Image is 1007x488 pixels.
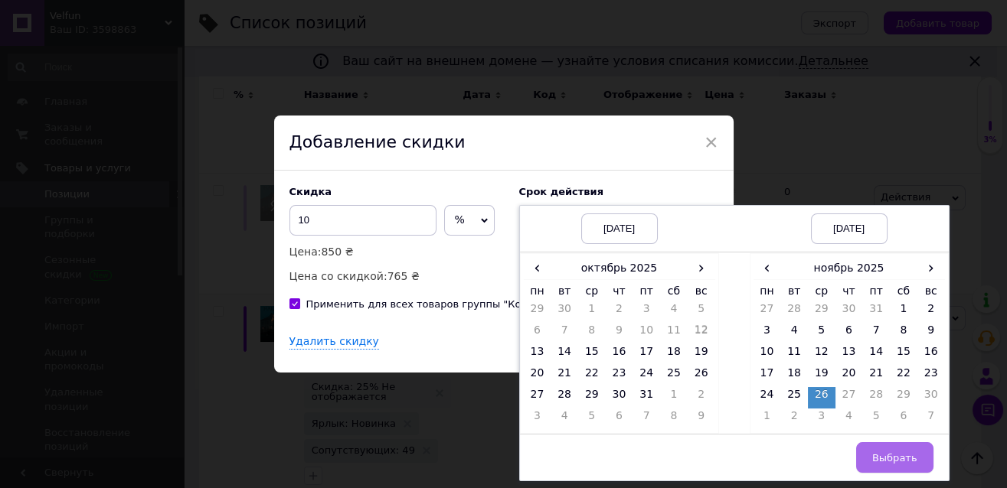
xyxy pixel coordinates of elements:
[606,366,633,387] td: 23
[835,323,863,344] td: 6
[890,344,917,366] td: 15
[289,132,466,151] span: Добавление скидки
[808,408,835,430] td: 3
[524,280,551,302] th: пн
[551,366,578,387] td: 21
[917,408,945,430] td: 7
[835,301,863,323] td: 30
[917,366,945,387] td: 23
[862,387,890,408] td: 28
[917,257,945,279] span: ›
[551,280,578,302] th: вт
[872,452,917,464] span: Выбрать
[387,270,420,282] span: 765 ₴
[578,387,606,408] td: 29
[606,280,633,302] th: чт
[524,408,551,430] td: 3
[862,280,890,302] th: пт
[633,366,660,387] td: 24
[890,280,917,302] th: сб
[780,408,808,430] td: 2
[890,323,917,344] td: 8
[808,323,835,344] td: 5
[633,344,660,366] td: 17
[808,344,835,366] td: 12
[633,408,660,430] td: 7
[754,280,781,302] th: пн
[862,323,890,344] td: 7
[917,344,945,366] td: 16
[606,344,633,366] td: 16
[754,323,781,344] td: 3
[551,387,578,408] td: 28
[780,344,808,366] td: 11
[754,301,781,323] td: 27
[835,366,863,387] td: 20
[289,268,504,285] p: Цена со скидкой:
[660,344,688,366] td: 18
[551,301,578,323] td: 30
[780,280,808,302] th: вт
[524,387,551,408] td: 27
[688,387,715,408] td: 2
[289,243,504,260] p: Цена:
[660,323,688,344] td: 11
[917,280,945,302] th: вс
[917,323,945,344] td: 9
[688,408,715,430] td: 9
[754,344,781,366] td: 10
[578,408,606,430] td: 5
[780,366,808,387] td: 18
[780,301,808,323] td: 28
[862,408,890,430] td: 5
[917,301,945,323] td: 2
[862,344,890,366] td: 14
[688,366,715,387] td: 26
[835,344,863,366] td: 13
[455,213,465,226] span: %
[660,387,688,408] td: 1
[578,280,606,302] th: ср
[890,387,917,408] td: 29
[862,301,890,323] td: 31
[289,205,436,236] input: 0
[660,408,688,430] td: 8
[306,298,614,311] div: Применить для всех товаров группы "Костюмы Хэллоуин"
[524,323,551,344] td: 6
[578,301,606,323] td: 1
[856,442,933,473] button: Выбрать
[606,301,633,323] td: 2
[551,257,688,280] th: октябрь 2025
[705,129,718,155] span: ×
[551,323,578,344] td: 7
[551,344,578,366] td: 14
[551,408,578,430] td: 4
[688,301,715,323] td: 5
[289,334,379,350] div: Удалить скидку
[606,387,633,408] td: 30
[581,213,658,244] div: [DATE]
[633,387,660,408] td: 31
[917,387,945,408] td: 30
[754,257,781,279] span: ‹
[578,366,606,387] td: 22
[808,301,835,323] td: 29
[633,323,660,344] td: 10
[862,366,890,387] td: 21
[524,366,551,387] td: 20
[524,257,551,279] span: ‹
[808,387,835,408] td: 26
[633,280,660,302] th: пт
[321,246,353,258] span: 850 ₴
[524,344,551,366] td: 13
[688,280,715,302] th: вс
[808,366,835,387] td: 19
[754,366,781,387] td: 17
[811,213,888,244] div: [DATE]
[519,186,718,197] label: Cрок действия
[754,387,781,408] td: 24
[660,280,688,302] th: сб
[688,323,715,344] td: 12
[808,280,835,302] th: ср
[289,186,332,197] span: Скидка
